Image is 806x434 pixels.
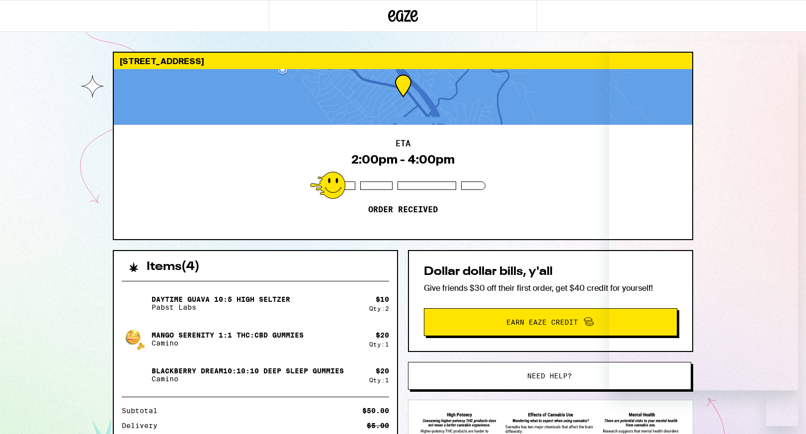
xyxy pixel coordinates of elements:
[147,261,200,273] h2: Items ( 4 )
[122,289,150,317] img: Daytime Guava 10:5 High Seltzer
[152,367,344,375] p: Blackberry Dream10:10:10 Deep Sleep Gummies
[369,341,389,347] div: Qty: 1
[609,42,798,390] iframe: Messaging window
[369,305,389,312] div: Qty: 2
[152,375,344,383] p: Camino
[114,53,692,69] div: [STREET_ADDRESS]
[362,407,389,414] div: $50.00
[424,283,677,293] p: Give friends $30 off their first order, get $40 credit for yourself!
[506,319,578,326] span: Earn Eaze Credit
[369,377,389,383] div: Qty: 1
[152,295,290,303] p: Daytime Guava 10:5 High Seltzer
[424,266,677,278] h2: Dollar dollar bills, y'all
[351,153,455,167] div: 2:00pm - 4:00pm
[396,140,410,148] h2: ETA
[424,308,677,336] button: Earn Eaze Credit
[376,367,389,375] div: $ 20
[368,205,438,215] p: Order received
[376,295,389,303] div: $ 10
[152,339,304,347] p: Camino
[408,362,691,390] button: Need help?
[766,394,798,426] iframe: Button to launch messaging window, conversation in progress
[122,361,150,389] img: Blackberry Dream10:10:10 Deep Sleep Gummies
[152,303,290,311] p: Pabst Labs
[122,407,164,414] div: Subtotal
[122,325,150,353] img: Mango Serenity 1:1 THC:CBD Gummies
[376,331,389,339] div: $ 20
[367,422,389,429] div: $5.00
[527,372,572,379] span: Need help?
[122,422,164,429] div: Delivery
[152,331,304,339] p: Mango Serenity 1:1 THC:CBD Gummies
